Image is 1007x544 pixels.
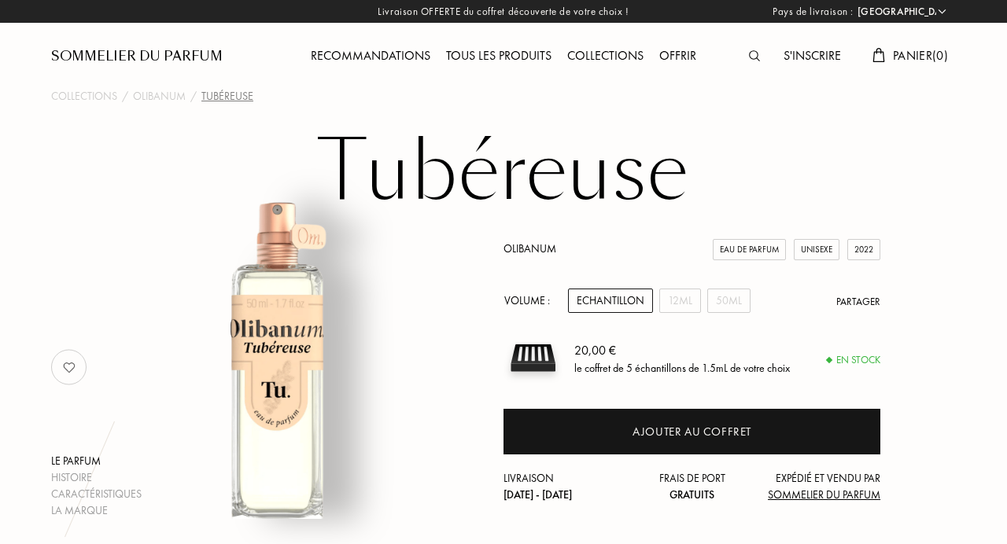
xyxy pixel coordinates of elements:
[773,4,854,20] span: Pays de livraison :
[713,239,786,260] div: Eau de Parfum
[503,487,572,502] span: [DATE] - [DATE]
[51,47,223,66] a: Sommelier du Parfum
[633,423,751,441] div: Ajouter au coffret
[503,470,629,503] div: Livraison
[776,47,849,64] a: S'inscrire
[872,48,885,62] img: cart.svg
[303,47,438,64] a: Recommandations
[51,502,142,519] div: La marque
[51,486,142,502] div: Caractéristiques
[438,46,559,67] div: Tous les produits
[117,200,437,519] img: Tubéreuse Olibanum
[53,351,85,383] img: no_like_p.png
[503,329,563,388] img: sample box
[51,88,117,105] a: Collections
[827,352,880,368] div: En stock
[776,46,849,67] div: S'inscrire
[669,487,714,502] span: Gratuits
[629,470,755,503] div: Frais de port
[836,294,880,310] div: Partager
[503,241,556,255] a: Olibanum
[110,129,897,215] h1: Tubéreuse
[707,289,751,313] div: 50mL
[893,47,948,64] span: Panier ( 0 )
[651,46,704,67] div: Offrir
[559,46,651,67] div: Collections
[51,453,142,469] div: Le parfum
[122,88,128,105] div: /
[559,47,651,64] a: Collections
[794,239,839,260] div: Unisexe
[768,487,880,502] span: Sommelier du Parfum
[51,469,142,486] div: Histoire
[303,46,438,67] div: Recommandations
[133,88,186,105] a: Olibanum
[754,470,880,503] div: Expédié et vendu par
[659,289,701,313] div: 12mL
[201,88,253,105] div: Tubéreuse
[574,340,790,359] div: 20,00 €
[503,289,559,313] div: Volume :
[438,47,559,64] a: Tous les produits
[574,359,790,376] div: le coffret de 5 échantillons de 1.5mL de votre choix
[749,50,760,61] img: search_icn.svg
[651,47,704,64] a: Offrir
[568,289,653,313] div: Echantillon
[190,88,197,105] div: /
[847,239,880,260] div: 2022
